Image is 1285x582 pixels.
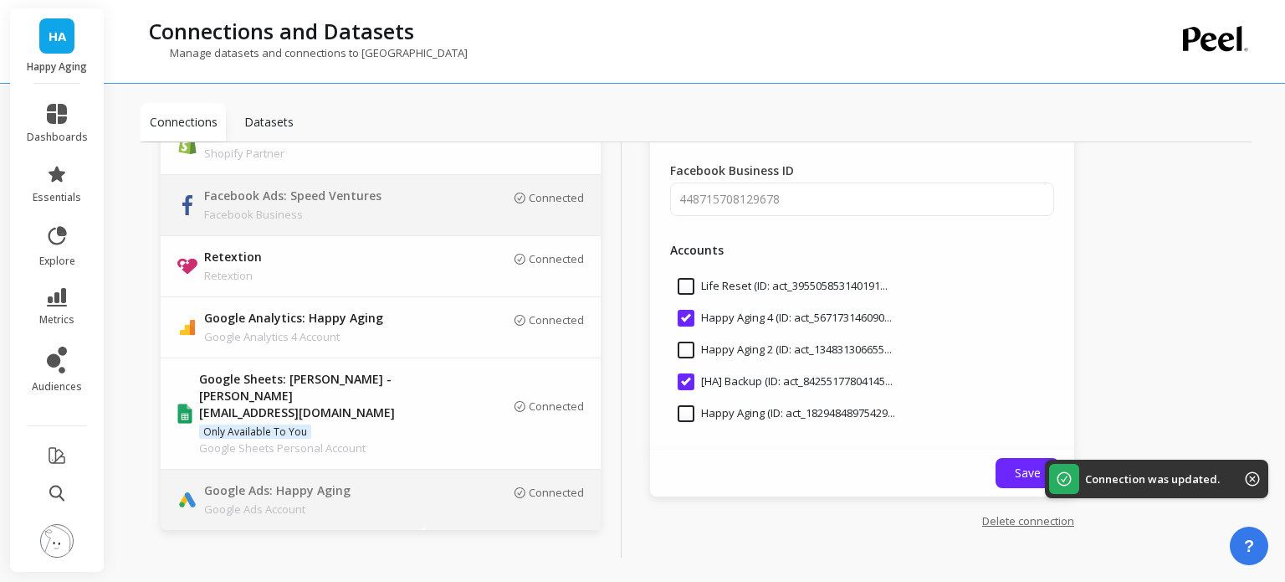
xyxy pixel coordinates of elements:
[678,278,888,295] span: Life Reset (ID: act_3955058531401910)
[39,255,75,268] span: explore
[195,99,269,110] div: Palavras-chave
[32,380,82,394] span: audiences
[678,310,892,327] span: Happy Aging 4 (ID: act_567173146090673)
[529,399,584,413] p: Connected
[27,60,88,74] p: Happy Aging
[529,486,584,499] p: Connected
[529,130,584,143] p: Connected
[678,373,893,390] span: [HA] Backup (ID: act_842551778041454)
[678,342,892,358] span: Happy Aging 2 (ID: act_1348313066551617)
[177,195,197,215] img: api.fb.svg
[670,162,794,179] label: Facebook Business ID
[204,188,438,206] p: Facebook Ads: Speed Ventures
[204,267,438,284] p: Retextion
[244,114,294,131] p: Datasets
[199,440,433,456] p: Google Sheets Personal Account
[47,27,82,40] div: v 4.0.25
[529,313,584,327] p: Connected
[69,97,83,111] img: tab_domain_overview_orange.svg
[670,241,1054,259] p: Accounts
[39,313,74,327] span: metrics
[33,191,81,204] span: essentials
[177,404,192,424] img: api.google_sheets.svg
[27,131,88,144] span: dashboards
[996,458,1059,488] button: Save
[49,27,66,46] span: HA
[199,425,311,439] span: Only available to you
[177,317,197,337] img: api.google_analytics_4.svg
[177,490,197,510] img: api.google.svg
[204,249,438,267] p: Retextion
[27,27,40,40] img: logo_orange.svg
[199,404,433,421] p: [EMAIL_ADDRESS][DOMAIN_NAME]
[529,191,584,204] p: Connected
[1230,527,1268,565] button: ?
[204,482,438,501] p: Google Ads: Happy Aging
[27,44,40,57] img: website_grey.svg
[204,328,438,345] p: Google Analytics 4 Account
[177,134,197,154] img: api.shopify.svg
[149,17,414,45] p: Connections and Datasets
[88,99,128,110] div: Domínio
[40,524,74,558] img: profile picture
[150,114,218,131] p: Connections
[177,256,197,276] img: api.retextion.svg
[177,97,190,111] img: tab_keywords_by_traffic_grey.svg
[678,405,895,422] span: Happy Aging (ID: act_1829484897542977)
[204,501,438,518] p: Google Ads Account
[204,206,438,223] p: Facebook Business
[1015,465,1041,481] span: Save
[199,371,433,440] p: Google Sheets: [PERSON_NAME] - [PERSON_NAME]
[204,145,438,162] p: Shopify Partner
[204,310,438,328] p: Google Analytics: Happy Aging
[1244,534,1254,558] span: ?
[44,44,239,57] div: [PERSON_NAME]: [DOMAIN_NAME]
[141,45,468,60] p: Manage datasets and connections to [GEOGRAPHIC_DATA]
[1085,471,1220,487] p: Connection was updated.
[982,513,1074,528] a: Delete connection
[529,252,584,265] p: Connected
